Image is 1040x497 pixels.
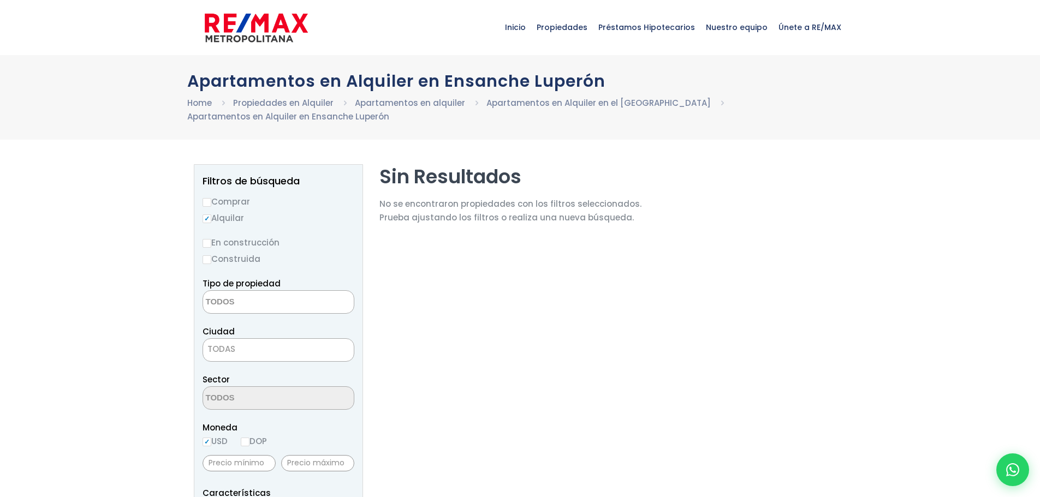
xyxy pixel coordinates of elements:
input: En construcción [203,239,211,248]
span: Sector [203,374,230,385]
span: Moneda [203,421,354,434]
input: Comprar [203,198,211,207]
input: DOP [241,438,249,446]
span: Tipo de propiedad [203,278,281,289]
textarea: Search [203,387,309,410]
span: Propiedades [531,11,593,44]
label: DOP [241,434,267,448]
span: Únete a RE/MAX [773,11,847,44]
span: TODAS [207,343,235,355]
a: Apartamentos en alquiler [355,97,465,109]
input: USD [203,438,211,446]
p: No se encontraron propiedades con los filtros seleccionados. Prueba ajustando los filtros o reali... [379,197,641,224]
span: Nuestro equipo [700,11,773,44]
img: remax-metropolitana-logo [205,11,308,44]
h2: Sin Resultados [379,164,641,189]
input: Construida [203,255,211,264]
span: Inicio [500,11,531,44]
label: Construida [203,252,354,266]
label: En construcción [203,236,354,249]
a: Home [187,97,212,109]
label: Comprar [203,195,354,208]
a: Propiedades en Alquiler [233,97,334,109]
a: Apartamentos en Alquiler en el [GEOGRAPHIC_DATA] [486,97,711,109]
input: Alquilar [203,214,211,223]
textarea: Search [203,291,309,314]
li: Apartamentos en Alquiler en Ensanche Luperón [187,110,389,123]
label: USD [203,434,228,448]
span: Ciudad [203,326,235,337]
span: TODAS [203,338,354,362]
h1: Apartamentos en Alquiler en Ensanche Luperón [187,71,853,91]
input: Precio mínimo [203,455,276,471]
h2: Filtros de búsqueda [203,176,354,187]
span: Préstamos Hipotecarios [593,11,700,44]
span: TODAS [203,342,354,357]
input: Precio máximo [281,455,354,471]
label: Alquilar [203,211,354,225]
